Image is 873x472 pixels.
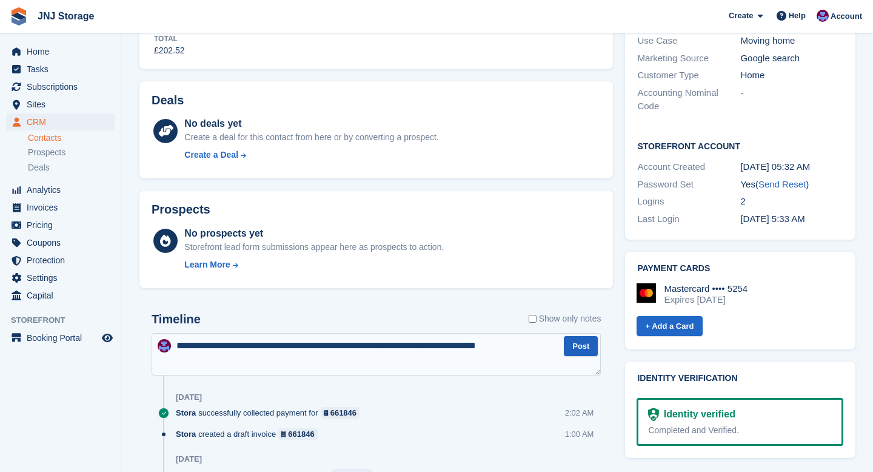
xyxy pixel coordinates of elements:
[330,407,356,419] div: 661846
[184,131,438,144] div: Create a deal for this contact from here or by converting a prospect.
[659,407,735,422] div: Identity verified
[6,269,115,286] a: menu
[27,329,99,346] span: Booking Portal
[831,10,862,22] span: Account
[28,161,115,174] a: Deals
[648,408,658,421] img: Identity Verification Ready
[152,93,184,107] h2: Deals
[28,147,65,158] span: Prospects
[6,329,115,346] a: menu
[740,160,843,174] div: [DATE] 05:32 AM
[6,113,115,130] a: menu
[154,33,185,44] div: Total
[637,212,740,226] div: Last Login
[288,428,314,440] div: 661846
[664,294,748,305] div: Expires [DATE]
[564,336,598,356] button: Post
[637,374,843,383] h2: Identity verification
[6,234,115,251] a: menu
[10,7,28,25] img: stora-icon-8386f47178a22dfd0bd8f6a31ec36ba5ce8667c1dd55bd0f319d3a0aa187defe.svg
[729,10,753,22] span: Create
[740,214,804,224] time: 2025-06-25 04:33:39 UTC
[740,178,843,192] div: Yes
[176,454,202,464] div: [DATE]
[637,52,740,66] div: Marketing Source
[100,331,115,345] a: Preview store
[11,314,121,326] span: Storefront
[648,424,832,437] div: Completed and Verified.
[27,61,99,78] span: Tasks
[176,428,324,440] div: created a draft invoice
[755,179,809,189] span: ( )
[789,10,806,22] span: Help
[758,179,806,189] a: Send Reset
[637,34,740,48] div: Use Case
[184,241,444,254] div: Storefront lead form submissions appear here as prospects to action.
[565,428,594,440] div: 1:00 AM
[6,287,115,304] a: menu
[176,393,202,402] div: [DATE]
[740,52,843,66] div: Google search
[740,34,843,48] div: Moving home
[740,69,843,83] div: Home
[664,283,748,294] div: Mastercard •••• 5254
[6,96,115,113] a: menu
[28,162,50,174] span: Deals
[529,312,601,325] label: Show only notes
[152,312,201,326] h2: Timeline
[6,199,115,216] a: menu
[637,140,843,152] h2: Storefront Account
[321,407,360,419] a: 661846
[740,86,843,113] div: -
[184,149,438,161] a: Create a Deal
[27,96,99,113] span: Sites
[637,69,740,83] div: Customer Type
[184,258,230,271] div: Learn More
[565,407,594,419] div: 2:02 AM
[529,312,537,325] input: Show only notes
[158,339,171,352] img: Jonathan Scrase
[27,181,99,198] span: Analytics
[6,78,115,95] a: menu
[184,149,238,161] div: Create a Deal
[28,132,115,144] a: Contacts
[28,146,115,159] a: Prospects
[637,283,656,303] img: Mastercard Logo
[27,287,99,304] span: Capital
[33,6,99,26] a: JNJ Storage
[27,234,99,251] span: Coupons
[27,113,99,130] span: CRM
[176,407,366,419] div: successfully collected payment for
[27,78,99,95] span: Subscriptions
[27,199,99,216] span: Invoices
[6,61,115,78] a: menu
[184,116,438,131] div: No deals yet
[637,316,702,336] a: + Add a Card
[6,252,115,269] a: menu
[817,10,829,22] img: Jonathan Scrase
[637,86,740,113] div: Accounting Nominal Code
[637,160,740,174] div: Account Created
[154,44,185,57] div: £202.52
[6,181,115,198] a: menu
[176,407,196,419] span: Stora
[637,178,740,192] div: Password Set
[176,428,196,440] span: Stora
[152,203,210,217] h2: Prospects
[27,269,99,286] span: Settings
[637,264,843,274] h2: Payment cards
[27,252,99,269] span: Protection
[6,217,115,234] a: menu
[184,258,444,271] a: Learn More
[6,43,115,60] a: menu
[740,195,843,209] div: 2
[278,428,318,440] a: 661846
[27,217,99,234] span: Pricing
[184,226,444,241] div: No prospects yet
[27,43,99,60] span: Home
[637,195,740,209] div: Logins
